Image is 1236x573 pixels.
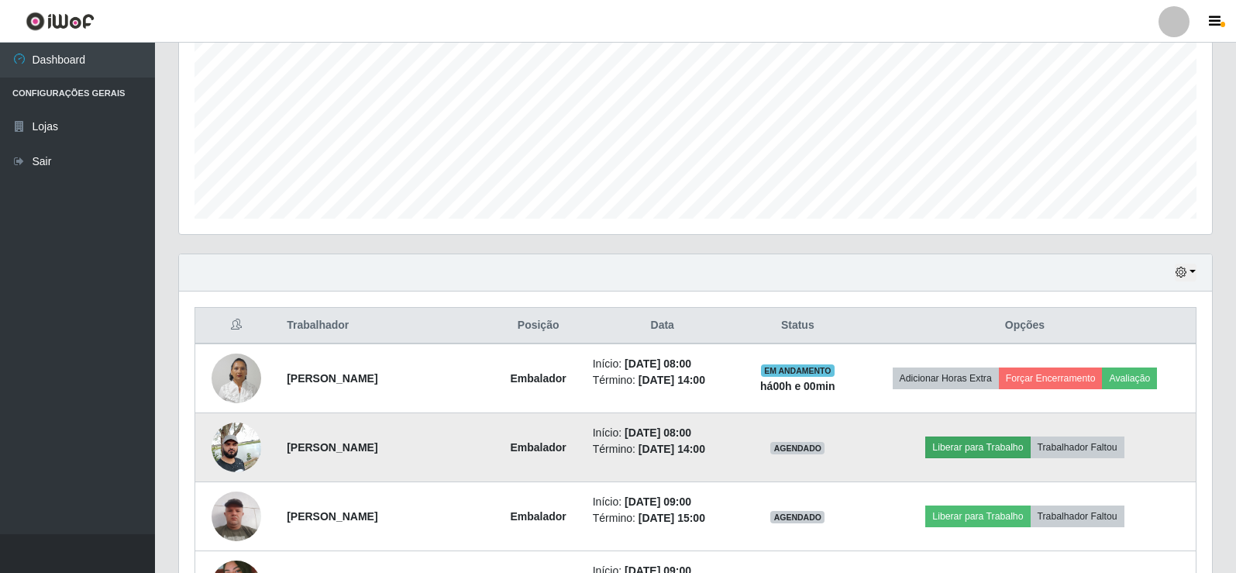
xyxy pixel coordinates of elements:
strong: há 00 h e 00 min [760,380,835,392]
img: CoreUI Logo [26,12,95,31]
th: Opções [854,308,1196,344]
li: Início: [593,494,732,510]
button: Avaliação [1102,368,1157,389]
th: Data [584,308,742,344]
strong: [PERSON_NAME] [287,510,377,523]
time: [DATE] 14:00 [639,374,705,386]
span: AGENDADO [770,511,825,523]
th: Posição [494,308,584,344]
li: Término: [593,372,732,388]
strong: Embalador [510,510,566,523]
span: AGENDADO [770,442,825,454]
button: Adicionar Horas Extra [893,368,999,389]
time: [DATE] 08:00 [625,426,691,439]
button: Liberar para Trabalho [925,437,1030,458]
time: [DATE] 14:00 [639,443,705,455]
th: Trabalhador [277,308,493,344]
time: [DATE] 08:00 [625,357,691,370]
time: [DATE] 09:00 [625,495,691,508]
strong: Embalador [510,441,566,454]
th: Status [742,308,854,344]
span: EM ANDAMENTO [761,364,835,377]
strong: Embalador [510,372,566,385]
img: 1709375112510.jpeg [212,483,261,549]
strong: [PERSON_NAME] [287,441,377,454]
li: Início: [593,356,732,372]
button: Forçar Encerramento [999,368,1103,389]
li: Início: [593,425,732,441]
li: Término: [593,441,732,457]
time: [DATE] 15:00 [639,512,705,524]
button: Trabalhador Faltou [1031,437,1124,458]
li: Término: [593,510,732,526]
button: Liberar para Trabalho [925,506,1030,527]
img: 1675303307649.jpeg [212,345,261,411]
img: 1702417487415.jpeg [212,414,261,480]
button: Trabalhador Faltou [1031,506,1124,527]
strong: [PERSON_NAME] [287,372,377,385]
